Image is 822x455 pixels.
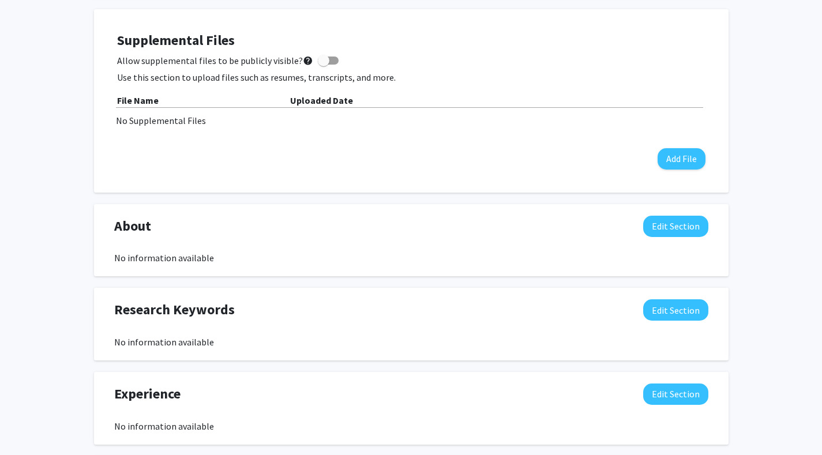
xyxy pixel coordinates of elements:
span: Experience [114,383,181,404]
b: File Name [117,95,159,106]
p: Use this section to upload files such as resumes, transcripts, and more. [117,70,705,84]
div: No information available [114,251,708,265]
iframe: Chat [9,403,49,446]
button: Edit Research Keywords [643,299,708,321]
mat-icon: help [303,54,313,67]
h4: Supplemental Files [117,32,705,49]
button: Edit Experience [643,383,708,405]
button: Add File [658,148,705,170]
span: About [114,216,151,236]
span: Allow supplemental files to be publicly visible? [117,54,313,67]
div: No information available [114,335,708,349]
div: No information available [114,419,708,433]
button: Edit About [643,216,708,237]
div: No Supplemental Files [116,114,707,127]
b: Uploaded Date [290,95,353,106]
span: Research Keywords [114,299,235,320]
